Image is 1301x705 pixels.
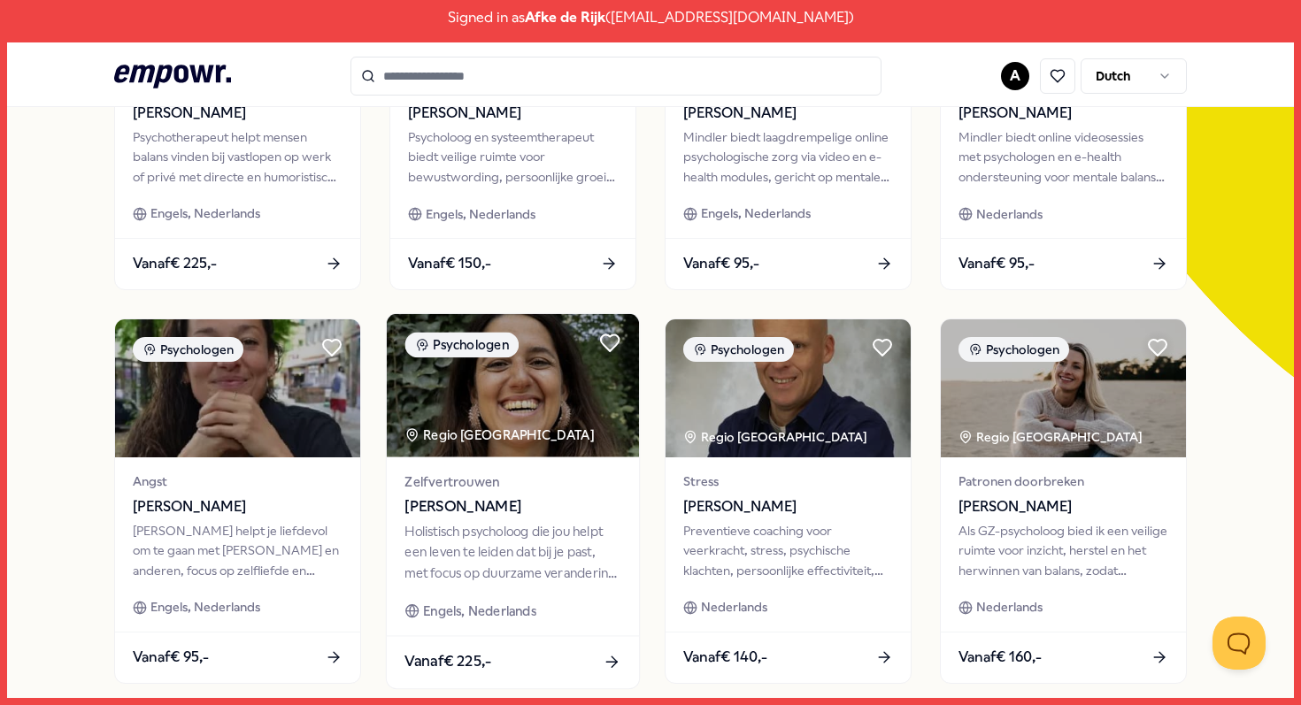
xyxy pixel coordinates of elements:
span: Angst [133,471,343,491]
span: Nederlands [701,597,767,617]
div: Psycholoog en systeemtherapeut biedt veilige ruimte voor bewustwording, persoonlijke groei en men... [408,127,618,187]
span: Vanaf € 225,- [405,650,492,673]
div: Psychotherapeut helpt mensen balans vinden bij vastlopen op werk of privé met directe en humorist... [133,127,343,187]
div: Mindler biedt online videosessies met psychologen en e-health ondersteuning voor mentale balans e... [958,127,1168,187]
div: Als GZ-psycholoog bied ik een veilige ruimte voor inzicht, herstel en het herwinnen van balans, z... [958,521,1168,580]
span: Vanaf € 140,- [683,646,767,669]
span: Engels, Nederlands [426,204,535,224]
span: Afke de Rijk [525,6,605,29]
span: Vanaf € 160,- [958,646,1042,669]
span: Vanaf € 150,- [408,252,491,275]
div: Holistisch psycholoog die jou helpt een leven te leiden dat bij je past, met focus op duurzame ve... [405,521,621,582]
span: Nederlands [976,597,1043,617]
span: [PERSON_NAME] [133,495,343,518]
span: Zelfvertrouwen [405,471,621,491]
input: Search for products, categories or subcategories [350,57,881,96]
span: Engels, Nederlands [150,203,260,223]
div: Psychologen [133,337,243,362]
div: Regio [GEOGRAPHIC_DATA] [958,427,1145,447]
span: Vanaf € 95,- [683,252,759,275]
span: Vanaf € 95,- [133,646,209,669]
div: Psychologen [683,337,794,362]
span: [PERSON_NAME] [405,494,621,517]
button: A [1001,62,1029,90]
span: [PERSON_NAME] [958,495,1168,518]
span: Vanaf € 225,- [133,252,217,275]
span: Engels, Nederlands [150,597,260,617]
div: Preventieve coaching voor veerkracht, stress, psychische klachten, persoonlijke effectiviteit, ge... [683,521,893,580]
a: package imagePsychologenRegio [GEOGRAPHIC_DATA] Patronen doorbreken[PERSON_NAME]Als GZ-psycholoog... [940,318,1187,684]
span: Patronen doorbreken [958,471,1168,491]
span: Engels, Nederlands [701,203,811,223]
span: [PERSON_NAME] [958,102,1168,125]
img: package image [941,319,1186,458]
span: [PERSON_NAME] [683,102,893,125]
span: [PERSON_NAME] [683,495,893,518]
span: [PERSON_NAME] [408,102,618,125]
div: Regio [GEOGRAPHIC_DATA] [683,427,870,447]
span: Engels, Nederlands [423,601,536,621]
div: Psychologen [958,337,1069,362]
div: Psychologen [405,332,520,357]
iframe: Help Scout Beacon - Open [1212,617,1266,670]
img: package image [387,314,639,456]
span: [PERSON_NAME] [133,102,343,125]
a: package imagePsychologenRegio [GEOGRAPHIC_DATA] Zelfvertrouwen[PERSON_NAME]Holistisch psycholoog ... [386,313,640,689]
img: package image [666,319,911,458]
div: Mindler biedt laagdrempelige online psychologische zorg via video en e-health modules, gericht op... [683,127,893,187]
span: Nederlands [976,204,1043,224]
div: Regio [GEOGRAPHIC_DATA] [405,425,597,446]
a: package imagePsychologenAngst[PERSON_NAME][PERSON_NAME] helpt je liefdevol om te gaan met [PERSON... [114,318,361,684]
span: Stress [683,471,893,491]
a: package imagePsychologenRegio [GEOGRAPHIC_DATA] Stress[PERSON_NAME]Preventieve coaching voor veer... [665,318,912,684]
img: package image [115,319,360,458]
div: [PERSON_NAME] helpt je liefdevol om te gaan met [PERSON_NAME] en anderen, focus op zelfliefde en ... [133,521,343,580]
span: Vanaf € 95,- [958,252,1035,275]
